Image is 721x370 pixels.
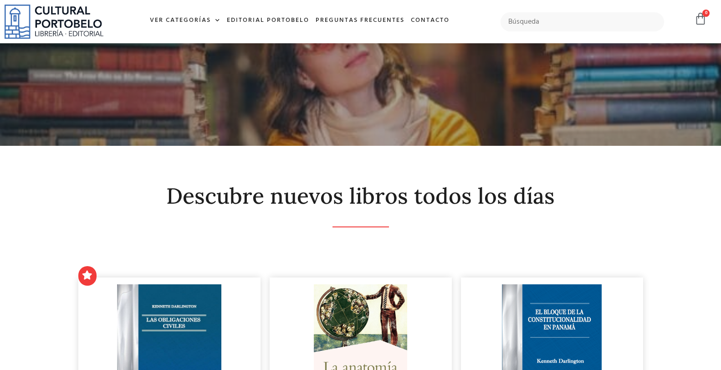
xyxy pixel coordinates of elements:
[312,11,408,31] a: Preguntas frecuentes
[702,10,710,17] span: 0
[694,12,707,26] a: 0
[501,12,664,31] input: Búsqueda
[408,11,453,31] a: Contacto
[78,184,643,208] h2: Descubre nuevos libros todos los días
[224,11,312,31] a: Editorial Portobelo
[147,11,224,31] a: Ver Categorías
